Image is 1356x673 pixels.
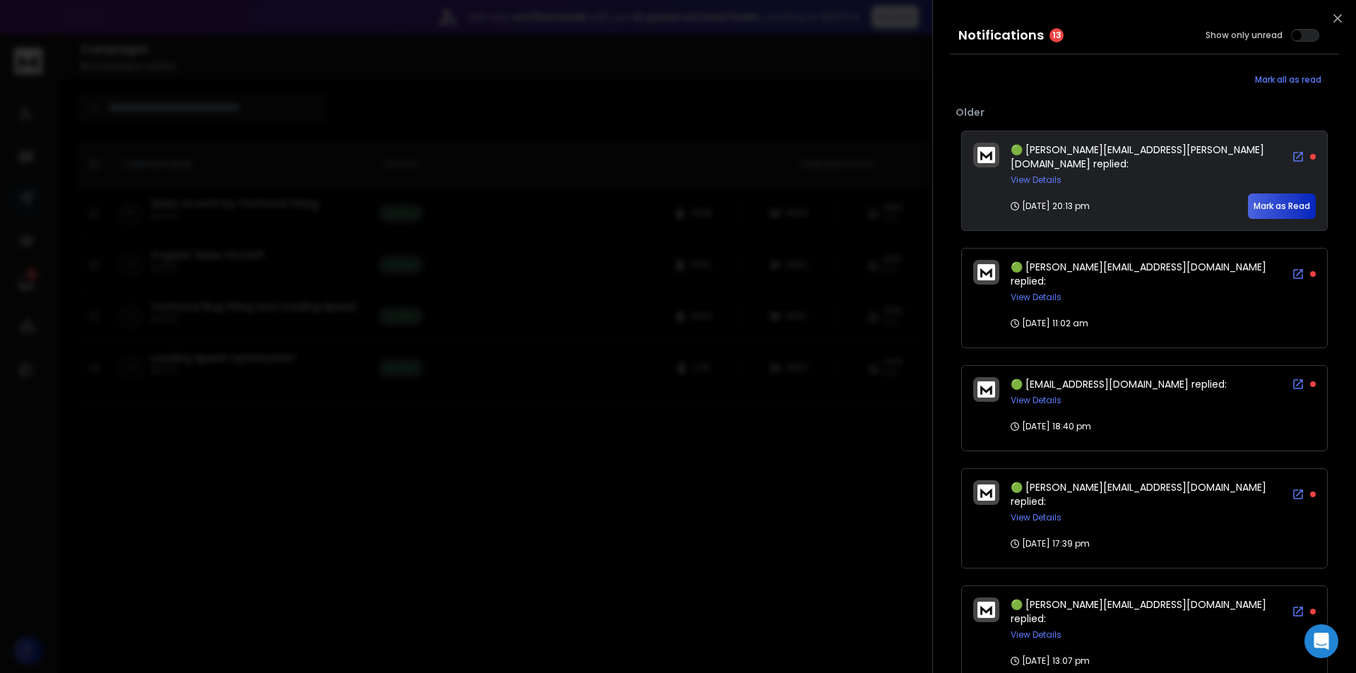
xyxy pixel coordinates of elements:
img: logo [977,484,995,501]
p: [DATE] 13:07 pm [1011,655,1090,667]
img: logo [977,381,995,398]
span: 🟢 [PERSON_NAME][EMAIL_ADDRESS][DOMAIN_NAME] replied: [1011,480,1266,508]
span: 🟢 [PERSON_NAME][EMAIL_ADDRESS][DOMAIN_NAME] replied: [1011,260,1266,288]
span: 🟢 [PERSON_NAME][EMAIL_ADDRESS][PERSON_NAME][DOMAIN_NAME] replied: [1011,143,1264,171]
button: View Details [1011,292,1061,303]
div: Open Intercom Messenger [1304,624,1338,658]
img: logo [977,147,995,163]
h3: Notifications [958,25,1044,45]
label: Show only unread [1206,30,1283,41]
button: View Details [1011,512,1061,523]
p: [DATE] 17:39 pm [1011,538,1090,549]
p: [DATE] 18:40 pm [1011,421,1091,432]
span: 🟢 [PERSON_NAME][EMAIL_ADDRESS][DOMAIN_NAME] replied: [1011,597,1266,626]
p: [DATE] 11:02 am [1011,318,1088,329]
button: Mark all as read [1237,66,1339,94]
img: logo [977,602,995,618]
button: View Details [1011,174,1061,186]
img: logo [977,264,995,280]
span: 🟢 [EMAIL_ADDRESS][DOMAIN_NAME] replied: [1011,377,1227,391]
p: Older [956,105,1333,119]
button: View Details [1011,395,1061,406]
span: 13 [1049,28,1064,42]
button: View Details [1011,629,1061,641]
p: [DATE] 20:13 pm [1011,201,1090,212]
button: Mark as Read [1248,193,1316,219]
span: Mark all as read [1255,74,1321,85]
